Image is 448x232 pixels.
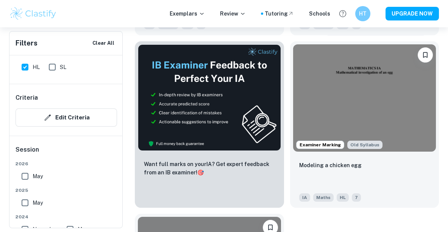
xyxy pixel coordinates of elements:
span: May [33,199,43,207]
a: Examiner MarkingAlthough this IA is written for the old math syllabus (last exam in November 2020... [290,41,439,208]
button: Edit Criteria [16,108,117,127]
span: 7 [352,193,361,202]
img: Thumbnail [138,44,281,151]
button: HT [355,6,370,21]
button: UPGRADE NOW [386,7,439,20]
a: ThumbnailWant full marks on yourIA? Get expert feedback from an IB examiner! [135,41,284,208]
span: IA [299,193,310,202]
p: Want full marks on your IA ? Get expert feedback from an IB examiner! [144,160,275,177]
h6: Criteria [16,93,38,102]
h6: Filters [16,38,37,49]
span: 🎯 [197,169,204,176]
span: May [33,172,43,180]
img: Maths IA example thumbnail: Modeling a chicken egg [293,44,436,152]
h6: Session [16,145,117,160]
h6: HT [359,9,367,18]
span: 2024 [16,213,117,220]
span: Examiner Marking [297,141,344,148]
span: SL [60,63,66,71]
p: Review [220,9,246,18]
p: Exemplars [170,9,205,18]
div: Although this IA is written for the old math syllabus (last exam in November 2020), the current I... [347,141,382,149]
span: 2025 [16,187,117,194]
button: Clear All [91,38,116,49]
button: Help and Feedback [336,7,349,20]
span: HL [337,193,349,202]
a: Tutoring [265,9,294,18]
p: Modeling a chicken egg [299,161,362,169]
span: Old Syllabus [347,141,382,149]
button: Bookmark [418,47,433,63]
a: Schools [309,9,330,18]
span: HL [33,63,40,71]
img: Clastify logo [9,6,57,21]
span: Maths [313,193,334,202]
span: 2026 [16,160,117,167]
